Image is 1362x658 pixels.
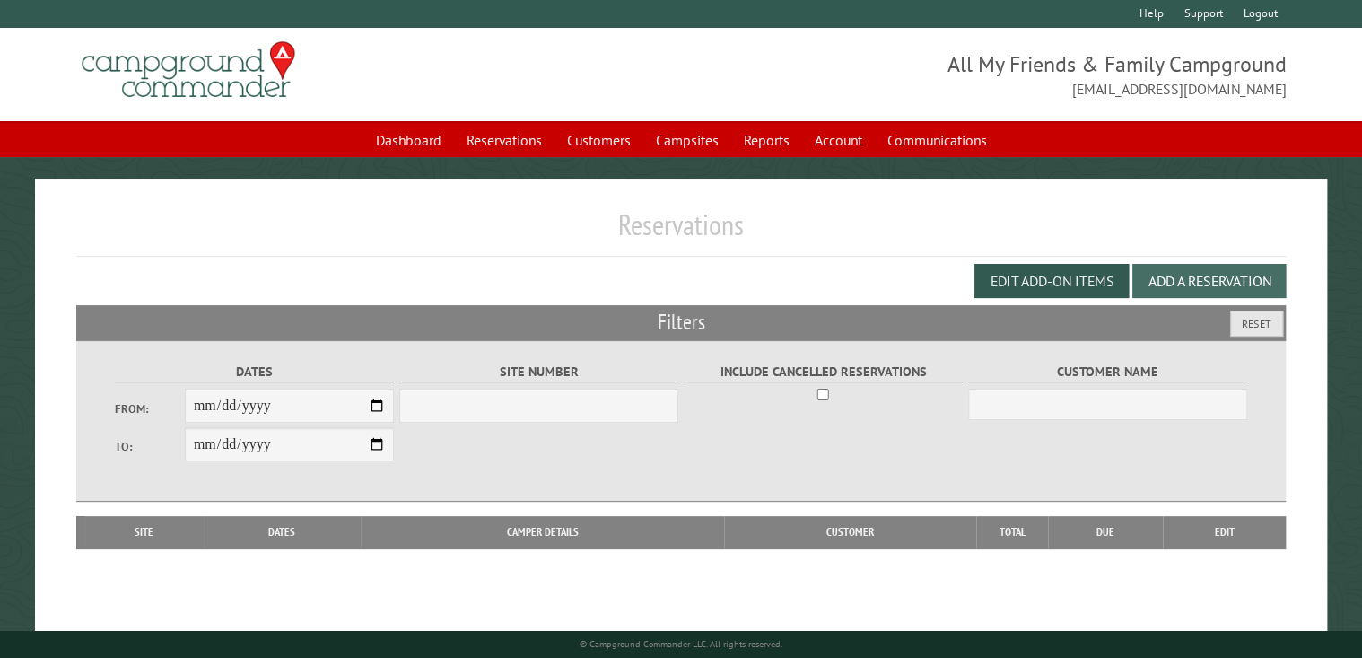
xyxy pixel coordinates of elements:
[76,35,301,105] img: Campground Commander
[580,638,782,650] small: © Campground Commander LLC. All rights reserved.
[115,400,185,417] label: From:
[365,123,452,157] a: Dashboard
[115,362,394,382] label: Dates
[1048,516,1163,548] th: Due
[361,516,725,548] th: Camper Details
[1230,311,1283,337] button: Reset
[1163,516,1286,548] th: Edit
[76,305,1287,339] h2: Filters
[724,516,976,548] th: Customer
[115,438,185,455] label: To:
[85,516,205,548] th: Site
[204,516,360,548] th: Dates
[733,123,800,157] a: Reports
[456,123,553,157] a: Reservations
[399,362,678,382] label: Site Number
[974,264,1129,298] button: Edit Add-on Items
[681,49,1286,100] span: All My Friends & Family Campground [EMAIL_ADDRESS][DOMAIN_NAME]
[877,123,998,157] a: Communications
[76,207,1287,257] h1: Reservations
[804,123,873,157] a: Account
[1132,264,1286,298] button: Add a Reservation
[684,362,963,382] label: Include Cancelled Reservations
[976,516,1048,548] th: Total
[556,123,642,157] a: Customers
[645,123,729,157] a: Campsites
[968,362,1247,382] label: Customer Name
